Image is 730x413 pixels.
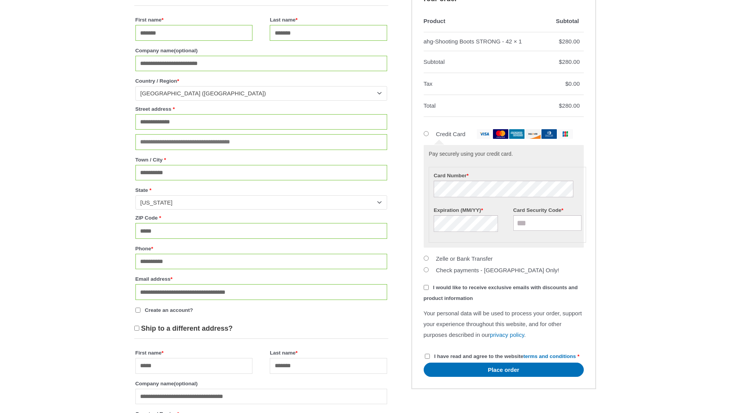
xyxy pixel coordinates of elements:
[135,15,252,25] label: First name
[135,155,387,165] label: Town / City
[134,326,139,331] input: Ship to a different address?
[434,353,576,359] span: I have read and agree to the website
[559,38,562,45] span: $
[436,255,493,262] label: Zelle or Bank Transfer
[174,48,197,53] span: (optional)
[135,86,387,100] span: Country / Region
[550,10,584,32] th: Subtotal
[141,325,233,332] span: Ship to a different address?
[429,167,586,243] fieldset: Payment Info
[135,195,387,210] span: State
[140,199,375,206] span: New York
[135,76,387,86] label: Country / Region
[135,185,387,195] label: State
[270,348,387,358] label: Last name
[135,45,387,56] label: Company name
[493,129,508,139] img: mastercard
[135,213,387,223] label: ZIP Code
[514,36,522,47] strong: × 1
[477,129,492,139] img: visa
[559,102,562,109] span: $
[424,36,512,47] div: ahg-Shooting Boots STRONG - 42
[135,348,252,358] label: First name
[174,381,197,386] span: (optional)
[424,95,550,117] th: Total
[424,308,584,340] p: Your personal data will be used to process your order, support your experience throughout this we...
[424,285,578,301] span: I would like to receive exclusive emails with discounts and product information
[135,378,387,389] label: Company name
[145,307,193,313] span: Create an account?
[513,205,581,215] label: Card Security Code
[559,58,580,65] bdi: 280.00
[135,243,387,254] label: Phone
[135,104,387,114] label: Street address
[434,205,502,215] label: Expiration (MM/YY)
[270,15,387,25] label: Last name
[434,170,581,181] label: Card Number
[559,38,580,45] bdi: 280.00
[577,353,579,359] abbr: required
[424,51,550,73] th: Subtotal
[565,80,568,87] span: $
[424,285,429,290] input: I would like to receive exclusive emails with discounts and product information
[525,129,541,139] img: discover
[558,129,573,139] img: jcb
[429,150,578,158] p: Pay securely using your credit card.
[565,80,580,87] bdi: 0.00
[425,354,430,359] input: I have read and agree to the websiteterms and conditions *
[436,131,573,137] label: Credit Card
[424,10,550,32] th: Product
[140,90,375,97] span: United States (US)
[135,274,387,284] label: Email address
[559,102,580,109] bdi: 280.00
[559,58,562,65] span: $
[490,331,524,338] a: privacy policy
[523,353,576,359] a: terms and conditions
[436,267,559,273] label: Check payments - [GEOGRAPHIC_DATA] Only!
[509,129,525,139] img: amex
[135,308,140,313] input: Create an account?
[541,129,557,139] img: dinersclub
[424,73,550,95] th: Tax
[424,363,584,377] button: Place order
